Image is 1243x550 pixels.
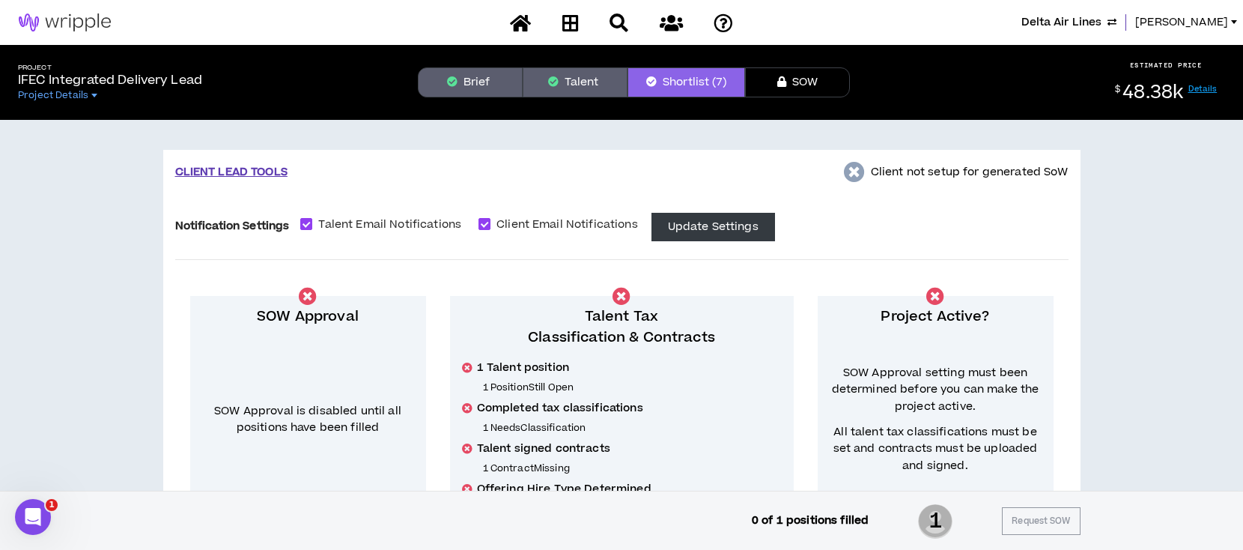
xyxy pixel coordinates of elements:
span: 1 Talent position [477,360,569,375]
p: Project Active? [830,306,1042,327]
span: Client Email Notifications [490,217,644,233]
p: CLIENT LEAD TOOLS [175,164,288,181]
span: Delta Air Lines [1021,14,1101,31]
p: 1 Position Still Open [483,381,782,393]
p: Talent Tax Classification & Contracts [462,306,782,348]
span: Talent Email Notifications [312,217,467,233]
p: 0 of 1 positions filled [752,513,869,529]
a: Details [1188,83,1218,94]
button: SOW [745,67,850,97]
p: 1 Needs Classification [483,422,782,434]
span: 48.38k [1122,79,1183,106]
button: Talent [523,67,627,97]
span: SOW Approval setting must been determined before you can make the project active. [830,365,1042,415]
button: Update Settings [651,213,775,241]
sup: $ [1115,83,1120,96]
p: IFEC Integrated Delivery Lead [18,71,202,89]
span: All talent tax classifications must be set and contracts must be uploaded and signed. [830,424,1042,474]
iframe: Intercom live chat [15,499,51,535]
button: Brief [418,67,523,97]
p: ESTIMATED PRICE [1130,61,1203,70]
p: SOW Approval [202,306,414,327]
h5: Project [18,64,202,72]
button: Request SOW [1002,507,1080,535]
button: Shortlist (7) [627,67,745,97]
span: 1 [918,503,952,540]
span: Project Details [18,89,88,101]
p: Client not setup for generated SoW [871,164,1069,181]
span: Offering Hire Type Determined [477,482,651,497]
span: Completed tax classifications [477,401,643,416]
button: Delta Air Lines [1021,14,1116,31]
span: SOW Approval is disabled until all positions have been filled [214,403,401,435]
span: [PERSON_NAME] [1135,14,1228,31]
span: Talent signed contracts [477,441,610,456]
label: Notification Settings [175,213,290,239]
span: 1 [46,499,58,511]
p: 1 Contract Missing [483,462,782,474]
